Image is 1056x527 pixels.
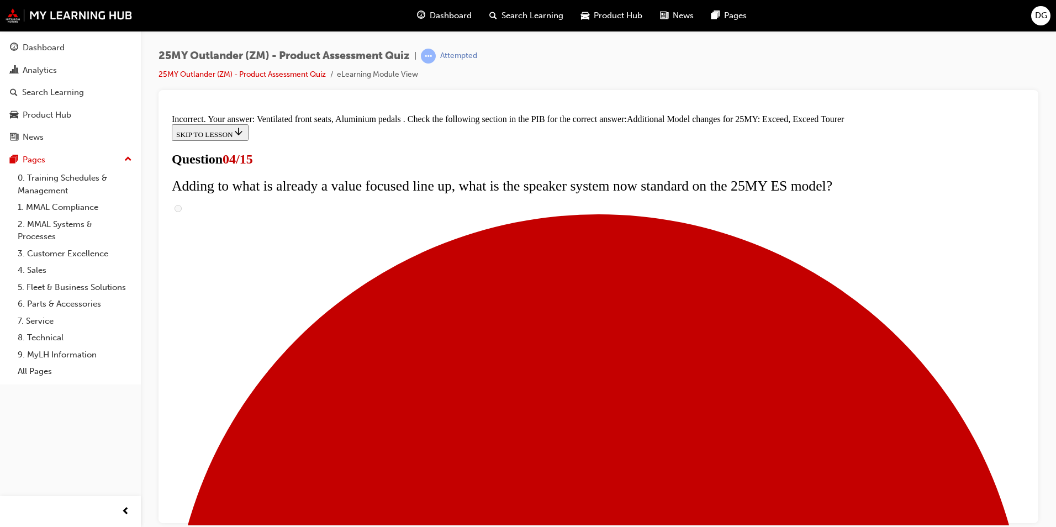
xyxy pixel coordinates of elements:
[4,60,136,81] a: Analytics
[4,105,136,125] a: Product Hub
[13,199,136,216] a: 1. MMAL Compliance
[13,296,136,313] a: 6. Parts & Accessories
[9,20,77,29] span: SKIP TO LESSON
[414,50,416,62] span: |
[23,64,57,77] div: Analytics
[13,262,136,279] a: 4. Sales
[711,9,720,23] span: pages-icon
[1035,9,1047,22] span: DG
[1031,6,1050,25] button: DG
[122,505,130,519] span: prev-icon
[13,279,136,296] a: 5. Fleet & Business Solutions
[489,9,497,23] span: search-icon
[417,9,425,23] span: guage-icon
[660,9,668,23] span: news-icon
[651,4,703,27] a: news-iconNews
[724,9,747,22] span: Pages
[10,110,18,120] span: car-icon
[581,9,589,23] span: car-icon
[4,14,81,31] button: SKIP TO LESSON
[13,170,136,199] a: 0. Training Schedules & Management
[23,109,71,122] div: Product Hub
[408,4,481,27] a: guage-iconDashboard
[673,9,694,22] span: News
[13,329,136,346] a: 8. Technical
[13,363,136,380] a: All Pages
[421,49,436,64] span: learningRecordVerb_ATTEMPT-icon
[430,9,472,22] span: Dashboard
[337,68,418,81] li: eLearning Module View
[159,70,326,79] a: 25MY Outlander (ZM) - Product Assessment Quiz
[4,4,858,14] div: Incorrect. Your answer: Ventilated front seats, Aluminium pedals . Check the following section in...
[4,35,136,150] button: DashboardAnalyticsSearch LearningProduct HubNews
[23,41,65,54] div: Dashboard
[4,150,136,170] button: Pages
[6,8,133,23] img: mmal
[440,51,477,61] div: Attempted
[23,154,45,166] div: Pages
[22,86,84,99] div: Search Learning
[4,127,136,147] a: News
[13,313,136,330] a: 7. Service
[481,4,572,27] a: search-iconSearch Learning
[23,131,44,144] div: News
[10,155,18,165] span: pages-icon
[501,9,563,22] span: Search Learning
[594,9,642,22] span: Product Hub
[159,50,410,62] span: 25MY Outlander (ZM) - Product Assessment Quiz
[10,66,18,76] span: chart-icon
[4,38,136,58] a: Dashboard
[13,216,136,245] a: 2. MMAL Systems & Processes
[13,346,136,363] a: 9. MyLH Information
[10,88,18,98] span: search-icon
[124,152,132,167] span: up-icon
[10,133,18,143] span: news-icon
[13,245,136,262] a: 3. Customer Excellence
[572,4,651,27] a: car-iconProduct Hub
[703,4,756,27] a: pages-iconPages
[10,43,18,53] span: guage-icon
[4,82,136,103] a: Search Learning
